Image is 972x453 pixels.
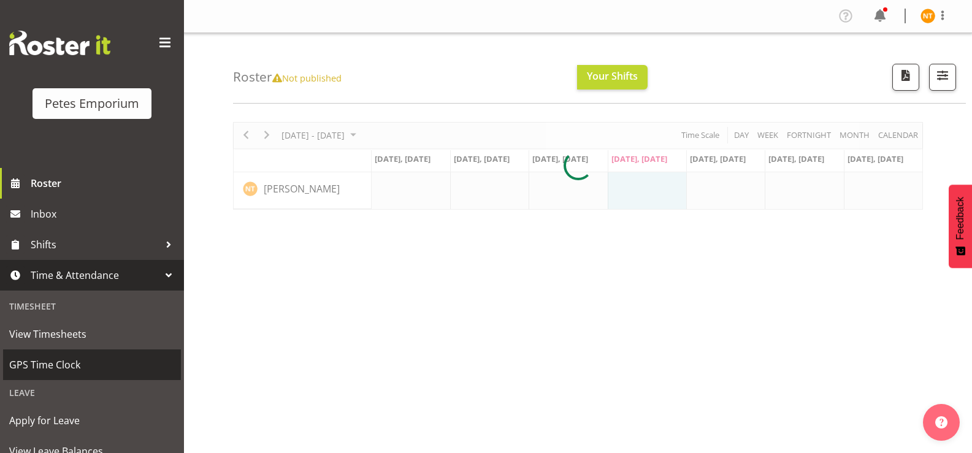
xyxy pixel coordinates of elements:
div: Petes Emporium [45,94,139,113]
button: Your Shifts [577,65,648,89]
span: GPS Time Clock [9,356,175,374]
button: Filter Shifts [929,64,956,91]
span: Apply for Leave [9,411,175,430]
div: Timesheet [3,294,181,319]
span: View Timesheets [9,325,175,343]
a: View Timesheets [3,319,181,349]
span: Not published [272,72,342,84]
button: Download a PDF of the roster according to the set date range. [892,64,919,91]
span: Your Shifts [587,69,638,83]
img: help-xxl-2.png [935,416,947,428]
button: Feedback - Show survey [949,185,972,268]
div: Leave [3,380,181,405]
span: Shifts [31,235,159,254]
a: Apply for Leave [3,405,181,436]
img: Rosterit website logo [9,31,110,55]
span: Feedback [955,197,966,240]
span: Roster [31,174,178,192]
h4: Roster [233,70,342,84]
img: nicole-thomson8388.jpg [920,9,935,23]
span: Time & Attendance [31,266,159,284]
a: GPS Time Clock [3,349,181,380]
span: Inbox [31,205,178,223]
